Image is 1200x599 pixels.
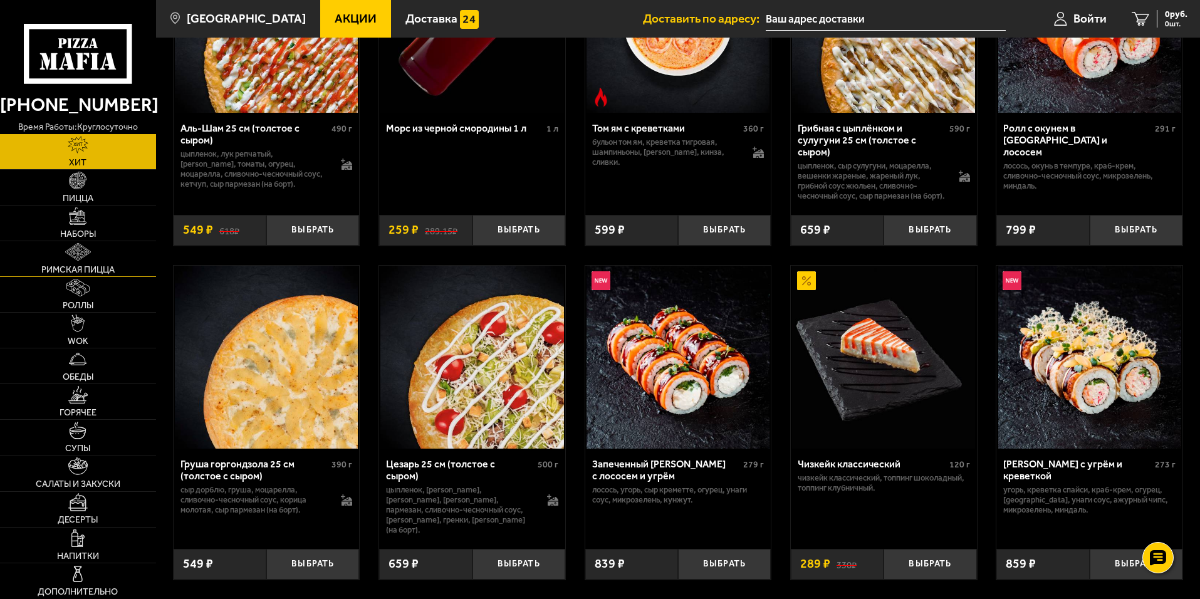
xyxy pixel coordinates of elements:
span: Напитки [57,552,99,561]
span: 590 г [949,123,970,134]
span: 500 г [538,459,558,470]
p: бульон том ям, креветка тигровая, шампиньоны, [PERSON_NAME], кинза, сливки. [592,137,741,167]
span: 799 ₽ [1006,224,1036,236]
button: Выбрать [472,549,565,580]
span: Дополнительно [38,588,118,596]
p: угорь, креветка спайси, краб-крем, огурец, [GEOGRAPHIC_DATA], унаги соус, ажурный чипс, микрозеле... [1003,485,1176,515]
span: 259 ₽ [389,224,419,236]
p: лосось, окунь в темпуре, краб-крем, сливочно-чесночный соус, микрозелень, миндаль. [1003,161,1176,191]
span: 659 ₽ [800,224,830,236]
span: 490 г [331,123,352,134]
s: 330 ₽ [837,558,857,570]
p: цыпленок, лук репчатый, [PERSON_NAME], томаты, огурец, моцарелла, сливочно-чесночный соус, кетчуп... [180,149,329,189]
span: 839 ₽ [595,558,625,570]
a: Груша горгондзола 25 см (толстое с сыром) [174,266,360,449]
img: Новинка [592,271,610,290]
span: Римская пицца [41,266,115,274]
span: 289 ₽ [800,558,830,570]
span: Доставка [405,13,457,24]
span: 360 г [743,123,764,134]
a: НовинкаЗапеченный ролл Гурмэ с лососем и угрём [585,266,771,449]
span: 291 г [1155,123,1176,134]
img: Ролл Калипсо с угрём и креветкой [998,266,1181,449]
span: Десерты [58,516,98,524]
span: Наборы [60,230,96,239]
input: Ваш адрес доставки [766,8,1006,31]
img: Чизкейк классический [792,266,975,449]
span: Пицца [63,194,93,203]
p: Чизкейк классический, топпинг шоколадный, топпинг клубничный. [798,473,970,493]
s: 289.15 ₽ [425,224,457,236]
span: Доставить по адресу: [643,13,766,24]
img: Острое блюдо [592,88,610,107]
button: Выбрать [884,215,976,246]
img: 15daf4d41897b9f0e9f617042186c801.svg [460,10,479,29]
button: Выбрать [678,215,771,246]
span: 273 г [1155,459,1176,470]
div: Груша горгондзола 25 см (толстое с сыром) [180,458,329,482]
img: Акционный [797,271,816,290]
p: цыпленок, [PERSON_NAME], [PERSON_NAME], [PERSON_NAME], пармезан, сливочно-чесночный соус, [PERSON... [386,485,535,535]
div: Ролл с окунем в [GEOGRAPHIC_DATA] и лососем [1003,122,1152,158]
span: Салаты и закуски [36,480,120,489]
div: Цезарь 25 см (толстое с сыром) [386,458,535,482]
button: Выбрать [472,215,565,246]
span: 1 л [546,123,558,134]
img: Новинка [1003,271,1021,290]
span: 279 г [743,459,764,470]
span: 390 г [331,459,352,470]
span: 659 ₽ [389,558,419,570]
s: 618 ₽ [219,224,239,236]
span: Супы [65,444,90,453]
div: Запеченный [PERSON_NAME] с лососем и угрём [592,458,741,482]
span: Хит [69,159,86,167]
span: 599 ₽ [595,224,625,236]
div: Том ям с креветками [592,122,741,134]
img: Запеченный ролл Гурмэ с лососем и угрём [587,266,770,449]
span: Акции [335,13,377,24]
button: Выбрать [266,549,359,580]
span: Роллы [63,301,93,310]
p: сыр дорблю, груша, моцарелла, сливочно-чесночный соус, корица молотая, сыр пармезан (на борт). [180,485,329,515]
div: [PERSON_NAME] с угрём и креветкой [1003,458,1152,482]
span: [GEOGRAPHIC_DATA] [187,13,306,24]
a: Цезарь 25 см (толстое с сыром) [379,266,565,449]
img: Груша горгондзола 25 см (толстое с сыром) [175,266,358,449]
span: 549 ₽ [183,224,213,236]
button: Выбрать [266,215,359,246]
a: НовинкаРолл Калипсо с угрём и креветкой [996,266,1182,449]
button: Выбрать [884,549,976,580]
span: 120 г [949,459,970,470]
p: лосось, угорь, Сыр креметте, огурец, унаги соус, микрозелень, кунжут. [592,485,764,505]
button: Выбрать [1090,549,1182,580]
span: 859 ₽ [1006,558,1036,570]
button: Выбрать [678,549,771,580]
span: 0 шт. [1165,20,1187,28]
span: 549 ₽ [183,558,213,570]
button: Выбрать [1090,215,1182,246]
span: WOK [68,337,88,346]
div: Морс из черной смородины 1 л [386,122,543,134]
span: Войти [1073,13,1107,24]
span: Обеды [63,373,93,382]
div: Чизкейк классический [798,458,946,470]
img: Цезарь 25 см (толстое с сыром) [380,266,563,449]
span: Горячее [60,409,97,417]
div: Грибная с цыплёнком и сулугуни 25 см (толстое с сыром) [798,122,946,158]
div: Аль-Шам 25 см (толстое с сыром) [180,122,329,146]
a: АкционныйЧизкейк классический [791,266,977,449]
p: цыпленок, сыр сулугуни, моцарелла, вешенки жареные, жареный лук, грибной соус Жюльен, сливочно-че... [798,161,946,201]
span: 0 руб. [1165,10,1187,19]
